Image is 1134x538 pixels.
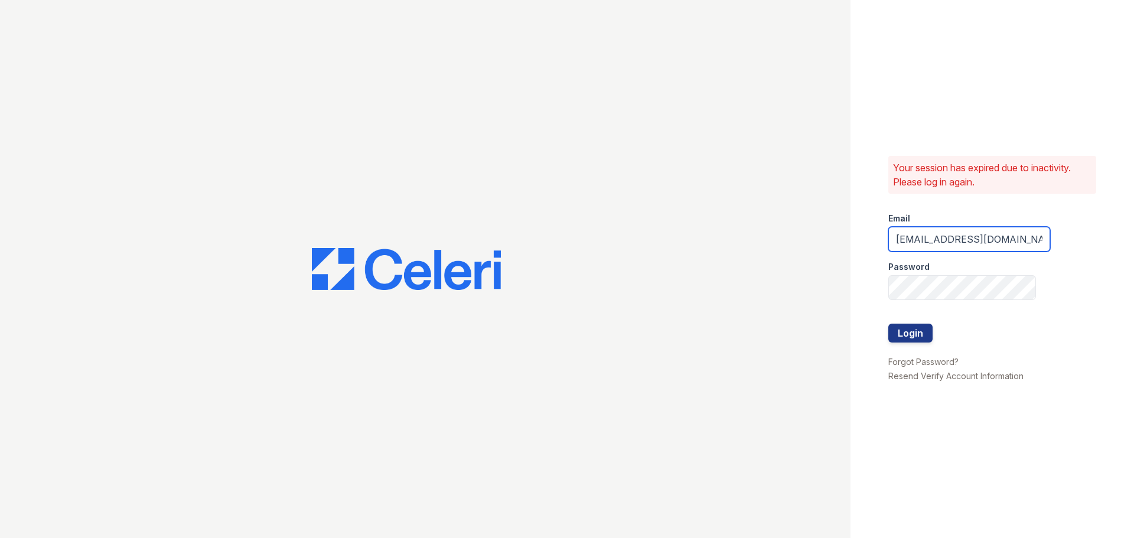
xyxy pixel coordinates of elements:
p: Your session has expired due to inactivity. Please log in again. [893,161,1091,189]
label: Email [888,213,910,224]
a: Resend Verify Account Information [888,371,1024,381]
img: CE_Logo_Blue-a8612792a0a2168367f1c8372b55b34899dd931a85d93a1a3d3e32e68fde9ad4.png [312,248,501,291]
button: Login [888,324,933,343]
a: Forgot Password? [888,357,959,367]
label: Password [888,261,930,273]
